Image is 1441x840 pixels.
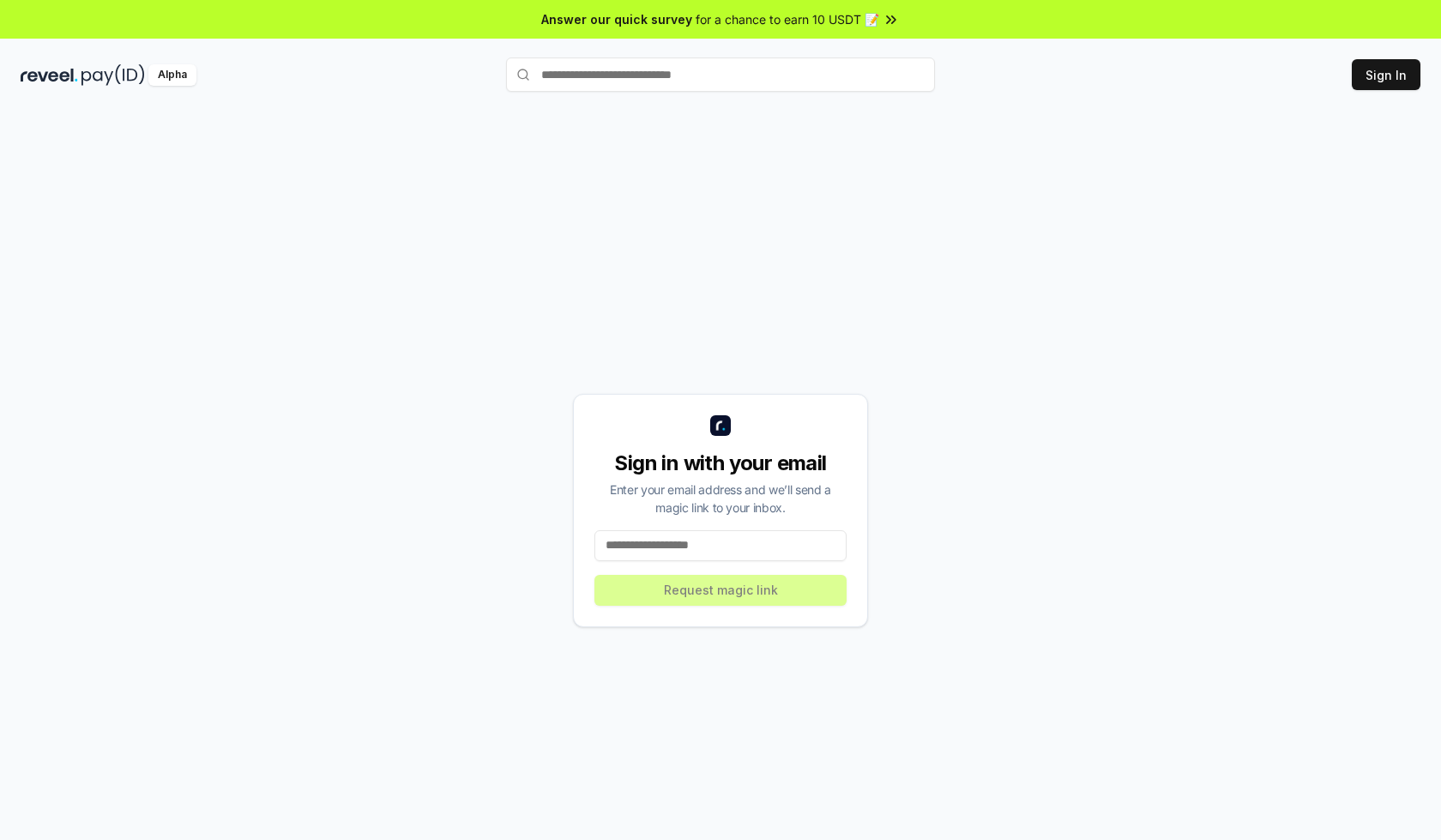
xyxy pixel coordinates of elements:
[21,64,78,86] img: reveel_dark
[696,10,879,28] span: for a chance to earn 10 USDT 📝
[1352,59,1420,90] button: Sign In
[541,10,692,28] span: Answer our quick survey
[148,64,196,86] div: Alpha
[710,415,731,436] img: logo_small
[594,450,847,477] div: Sign in with your email
[81,64,145,86] img: pay_id
[594,480,847,517] div: Enter your email address and we’ll send a magic link to your inbox.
